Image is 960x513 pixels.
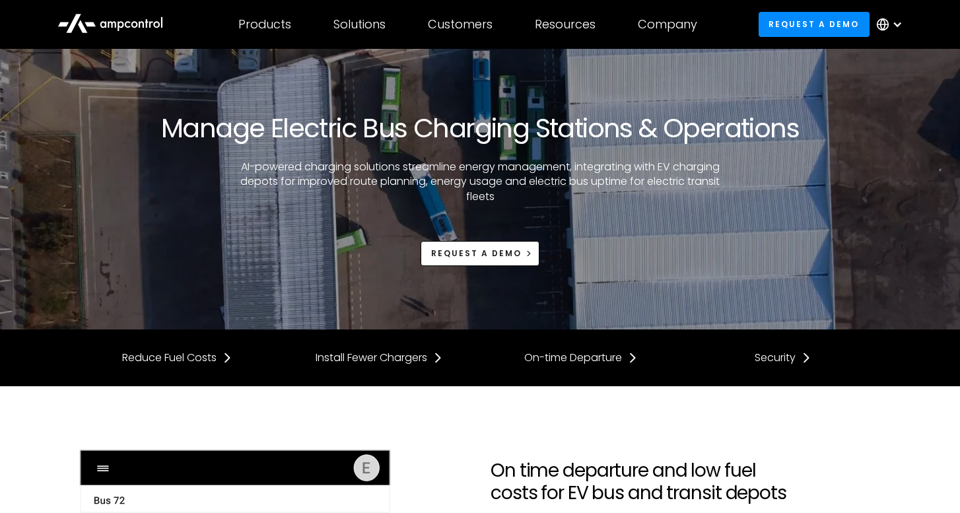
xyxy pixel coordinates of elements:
a: Security [755,351,811,365]
div: Company [638,17,697,32]
div: Reduce Fuel Costs [122,351,217,365]
span: REQUEST A DEMO [431,248,522,259]
div: On-time Departure [524,351,622,365]
div: Products [238,17,291,32]
a: Request a demo [759,12,870,36]
div: Customers [428,17,493,32]
div: Resources [535,17,596,32]
a: On-time Departure [524,351,638,365]
a: REQUEST A DEMO [421,241,539,265]
a: Reduce Fuel Costs [122,351,232,365]
h1: Manage Electric Bus Charging Stations & Operations [161,112,799,144]
div: Install Fewer Chargers [316,351,427,365]
p: AI-powered charging solutions streamline energy management, integrating with EV charging depots f... [239,160,721,204]
div: Solutions [333,17,386,32]
h2: On time departure and low fuel costs for EV bus and transit depots [491,460,804,504]
div: Security [755,351,796,365]
a: Install Fewer Chargers [316,351,443,365]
